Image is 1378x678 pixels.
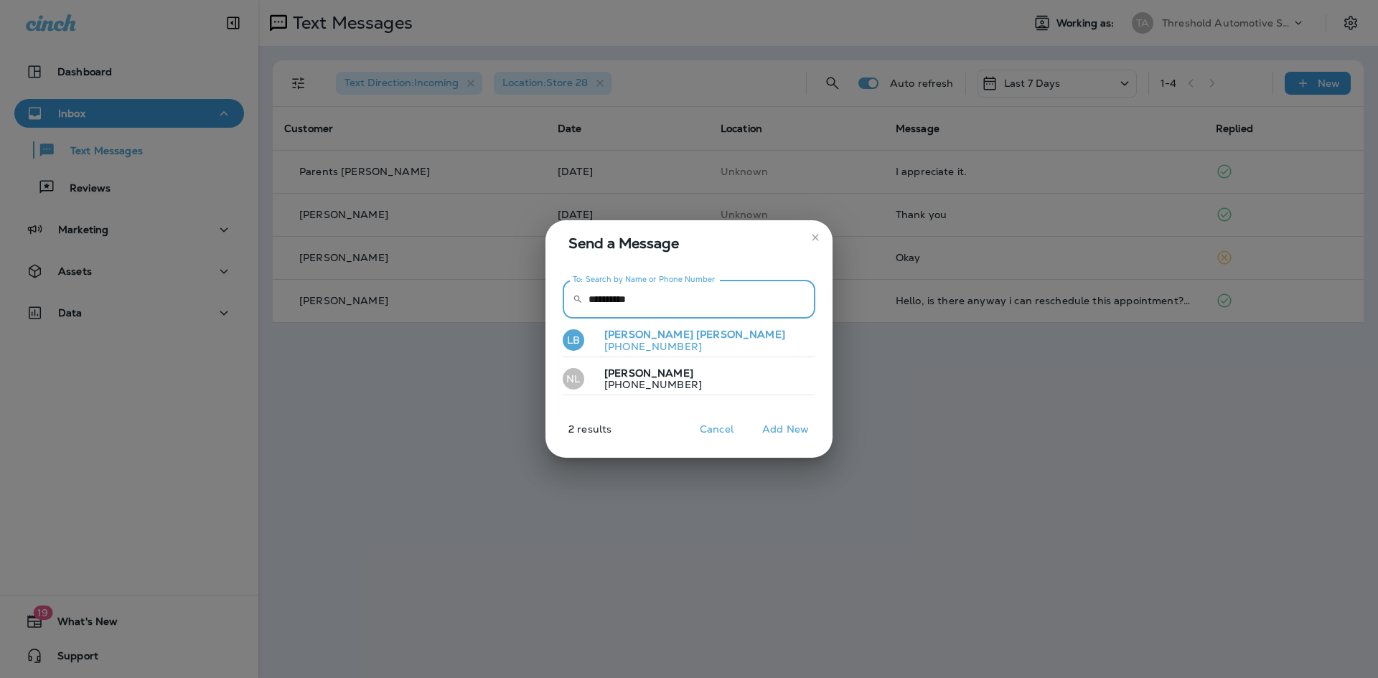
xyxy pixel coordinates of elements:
button: NL [PERSON_NAME][PHONE_NUMBER] [563,363,815,396]
span: [PERSON_NAME] [696,328,785,341]
span: Send a Message [568,232,815,255]
p: [PHONE_NUMBER] [593,379,702,390]
button: Cancel [690,418,744,441]
span: [PERSON_NAME] [604,328,693,341]
span: [PERSON_NAME] [604,367,693,380]
p: [PHONE_NUMBER] [593,341,785,352]
button: LB[PERSON_NAME] [PERSON_NAME][PHONE_NUMBER] [563,324,815,357]
button: close [804,226,827,249]
div: LB [563,329,584,351]
p: 2 results [540,423,611,446]
button: Add New [755,418,816,441]
div: NL [563,368,584,390]
label: To: Search by Name or Phone Number [573,274,716,285]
